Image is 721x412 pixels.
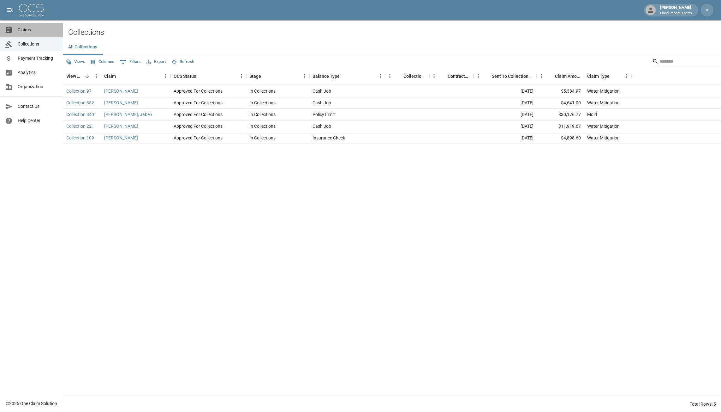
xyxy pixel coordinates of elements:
button: Sort [546,72,555,81]
div: Water Mitigation [587,88,620,94]
div: Claim [101,67,170,85]
button: Select columns [89,57,116,67]
div: dynamic tabs [63,40,721,55]
span: Organization [18,83,58,90]
div: Water Mitigation [587,123,620,129]
div: Stage [246,67,309,85]
div: Balance Type [313,67,340,85]
div: View Collection [63,67,101,85]
div: Approved For Collections [174,111,223,118]
p: Flood Impact Xperts [660,11,692,16]
div: Collections Fee [385,67,429,85]
div: [PERSON_NAME] [658,4,694,16]
button: Refresh [170,57,196,67]
button: Sort [395,72,403,81]
button: Menu [376,71,385,81]
div: [DATE] [474,132,537,144]
div: In Collections [249,111,276,118]
img: ocs-logo-white-transparent.png [19,4,44,16]
button: Sort [439,72,448,81]
span: Payment Tracking [18,55,58,62]
div: Claim Type [584,67,631,85]
button: Sort [483,72,492,81]
button: Sort [610,72,618,81]
div: [DATE] [474,120,537,132]
div: Claim Amount [555,67,581,85]
button: Sort [196,72,205,81]
h2: Collections [68,28,721,37]
button: Menu [92,71,101,81]
div: Contractor Amount [429,67,474,85]
div: View Collection [66,67,83,85]
a: Collection 352 [66,100,94,106]
div: $11,919.67 [537,120,584,132]
div: $30,176.77 [537,109,584,120]
span: Claims [18,27,58,33]
a: [PERSON_NAME] [104,135,138,141]
div: Insurance Check [313,135,345,141]
button: Menu [385,71,395,81]
button: open drawer [4,4,16,16]
div: Search [652,56,720,68]
button: Menu [237,71,246,81]
div: © 2025 One Claim Solution [6,400,57,407]
div: Water Mitigation [587,135,620,141]
div: [DATE] [474,97,537,109]
button: Menu [429,71,439,81]
div: OCS Status [170,67,246,85]
div: Cash Job [313,100,331,106]
div: [DATE] [474,85,537,97]
button: Sort [116,72,125,81]
div: Contractor Amount [448,67,470,85]
div: Approved For Collections [174,123,223,129]
div: Mold [587,111,597,118]
button: Views [64,57,87,67]
button: All Collections [63,40,102,55]
div: Collections Fee [403,67,426,85]
div: Approved For Collections [174,88,223,94]
button: Export [145,57,167,67]
div: $4,898.60 [537,132,584,144]
a: [PERSON_NAME] [104,88,138,94]
div: OCS Status [174,67,196,85]
span: Help Center [18,117,58,124]
div: Cash Job [313,88,331,94]
div: Sent To Collections Date [474,67,537,85]
button: Menu [474,71,483,81]
div: $5,384.97 [537,85,584,97]
a: Collection 340 [66,111,94,118]
div: Approved For Collections [174,135,223,141]
div: Total Rows: 5 [690,401,716,407]
div: Claim Amount [537,67,584,85]
button: Show filters [118,57,142,67]
button: Menu [537,71,546,81]
button: Menu [161,71,170,81]
button: Menu [622,71,631,81]
div: In Collections [249,135,276,141]
div: Approved For Collections [174,100,223,106]
button: Sort [261,72,270,81]
button: Sort [83,72,92,81]
a: Collection 97 [66,88,92,94]
span: Analytics [18,69,58,76]
div: Sent To Collections Date [492,67,533,85]
div: Claim [104,67,116,85]
div: Water Mitigation [587,100,620,106]
a: [PERSON_NAME], Jaben [104,111,152,118]
div: $4,641.00 [537,97,584,109]
span: Contact Us [18,103,58,110]
div: Balance Type [309,67,385,85]
a: [PERSON_NAME] [104,100,138,106]
div: In Collections [249,88,276,94]
button: Sort [340,72,349,81]
div: Claim Type [587,67,610,85]
div: In Collections [249,123,276,129]
div: [DATE] [474,109,537,120]
div: Cash Job [313,123,331,129]
div: Policy Limit [313,111,335,118]
div: Stage [249,67,261,85]
a: Collection 109 [66,135,94,141]
button: Menu [300,71,309,81]
div: In Collections [249,100,276,106]
span: Collections [18,41,58,47]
